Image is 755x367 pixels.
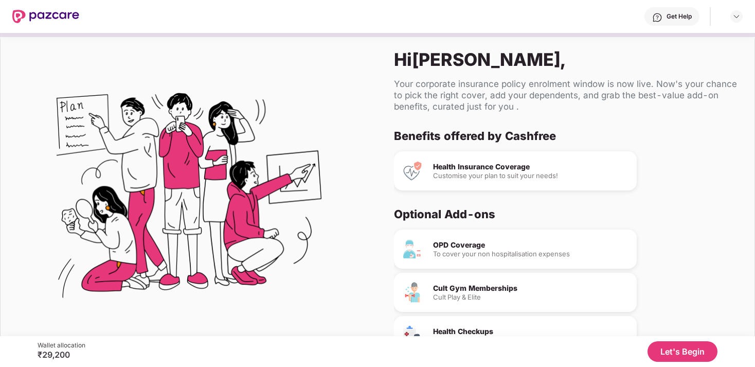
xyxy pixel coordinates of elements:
img: Cult Gym Memberships [402,282,423,303]
div: To cover your non hospitalisation expenses [433,251,628,257]
img: Health Checkups [402,325,423,346]
img: Health Insurance Coverage [402,161,423,181]
div: Optional Add-ons [394,207,730,221]
div: Wallet allocation [38,341,85,349]
div: OPD Coverage [433,241,628,249]
img: svg+xml;base64,PHN2ZyBpZD0iRHJvcGRvd24tMzJ4MzIiIHhtbG5zPSJodHRwOi8vd3d3LnczLm9yZy8yMDAwL3N2ZyIgd2... [732,12,741,21]
div: Health Insurance Coverage [433,163,628,170]
img: svg+xml;base64,PHN2ZyBpZD0iSGVscC0zMngzMiIgeG1sbnM9Imh0dHA6Ly93d3cudzMub3JnLzIwMDAvc3ZnIiB3aWR0aD... [652,12,662,23]
div: Get Help [667,12,692,21]
div: Your corporate insurance policy enrolment window is now live. Now's your chance to pick the right... [394,78,738,112]
div: Cult Gym Memberships [433,285,628,292]
img: OPD Coverage [402,239,423,259]
div: Cult Play & Elite [433,294,628,301]
img: New Pazcare Logo [12,10,79,23]
div: Customise your plan to suit your needs! [433,172,628,179]
button: Let's Begin [648,341,717,362]
div: Hi [PERSON_NAME] , [394,49,738,70]
div: Benefits offered by Cashfree [394,129,730,143]
div: ₹29,200 [38,349,85,360]
div: Health Checkups [433,328,628,335]
img: Flex Benefits Illustration [57,66,321,331]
